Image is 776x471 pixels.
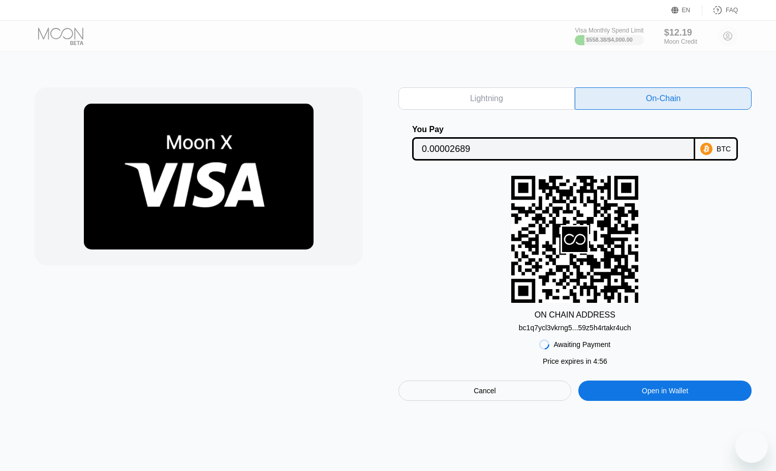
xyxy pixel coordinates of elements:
[726,7,738,14] div: FAQ
[519,324,631,332] div: bc1q7ycl3vkrng5...59z5h4rtakr4uch
[474,386,496,395] div: Cancel
[735,430,768,463] iframe: Button to launch messaging window
[519,320,631,332] div: bc1q7ycl3vkrng5...59z5h4rtakr4uch
[717,145,731,153] div: BTC
[575,87,752,110] div: On-Chain
[682,7,691,14] div: EN
[470,93,503,104] div: Lightning
[398,87,575,110] div: Lightning
[412,125,695,134] div: You Pay
[646,93,680,104] div: On-Chain
[398,381,572,401] div: Cancel
[535,310,615,320] div: ON CHAIN ADDRESS
[575,27,643,45] div: Visa Monthly Spend Limit$558.38/$4,000.00
[553,340,610,349] div: Awaiting Payment
[671,5,702,15] div: EN
[702,5,738,15] div: FAQ
[398,125,752,161] div: You PayBTC
[593,357,607,365] span: 4 : 56
[575,27,643,34] div: Visa Monthly Spend Limit
[543,357,607,365] div: Price expires in
[642,386,688,395] div: Open in Wallet
[578,381,752,401] div: Open in Wallet
[586,37,633,43] div: $558.38 / $4,000.00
